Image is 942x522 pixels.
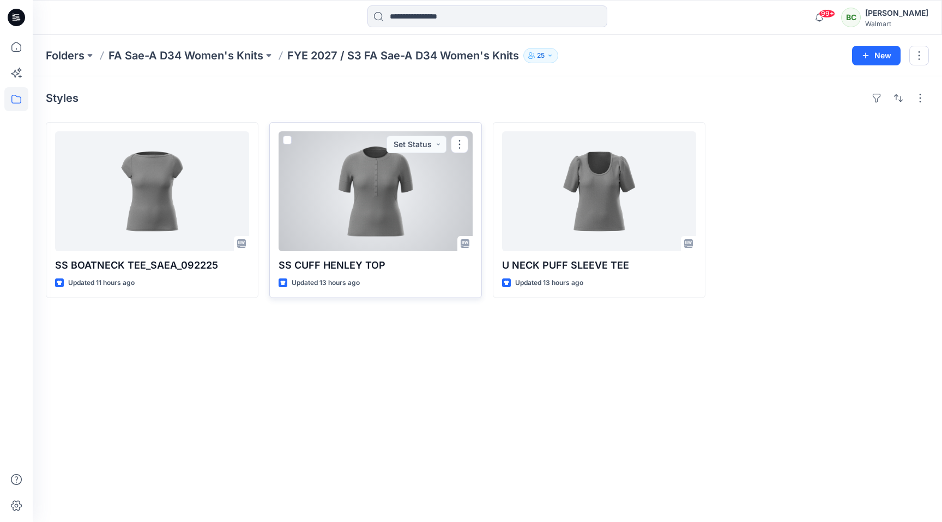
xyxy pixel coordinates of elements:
[55,131,249,251] a: SS BOATNECK TEE_SAEA_092225
[502,258,696,273] p: U NECK PUFF SLEEVE TEE
[279,131,473,251] a: SS CUFF HENLEY TOP
[523,48,558,63] button: 25
[292,277,360,289] p: Updated 13 hours ago
[502,131,696,251] a: U NECK PUFF SLEEVE TEE
[46,48,84,63] a: Folders
[819,9,835,18] span: 99+
[46,92,78,105] h4: Styles
[287,48,519,63] p: FYE 2027 / S3 FA Sae-A D34 Women's Knits
[841,8,861,27] div: BC
[865,7,928,20] div: [PERSON_NAME]
[55,258,249,273] p: SS BOATNECK TEE_SAEA_092225
[515,277,583,289] p: Updated 13 hours ago
[68,277,135,289] p: Updated 11 hours ago
[852,46,901,65] button: New
[279,258,473,273] p: SS CUFF HENLEY TOP
[865,20,928,28] div: Walmart
[537,50,545,62] p: 25
[108,48,263,63] a: FA Sae-A D34 Women's Knits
